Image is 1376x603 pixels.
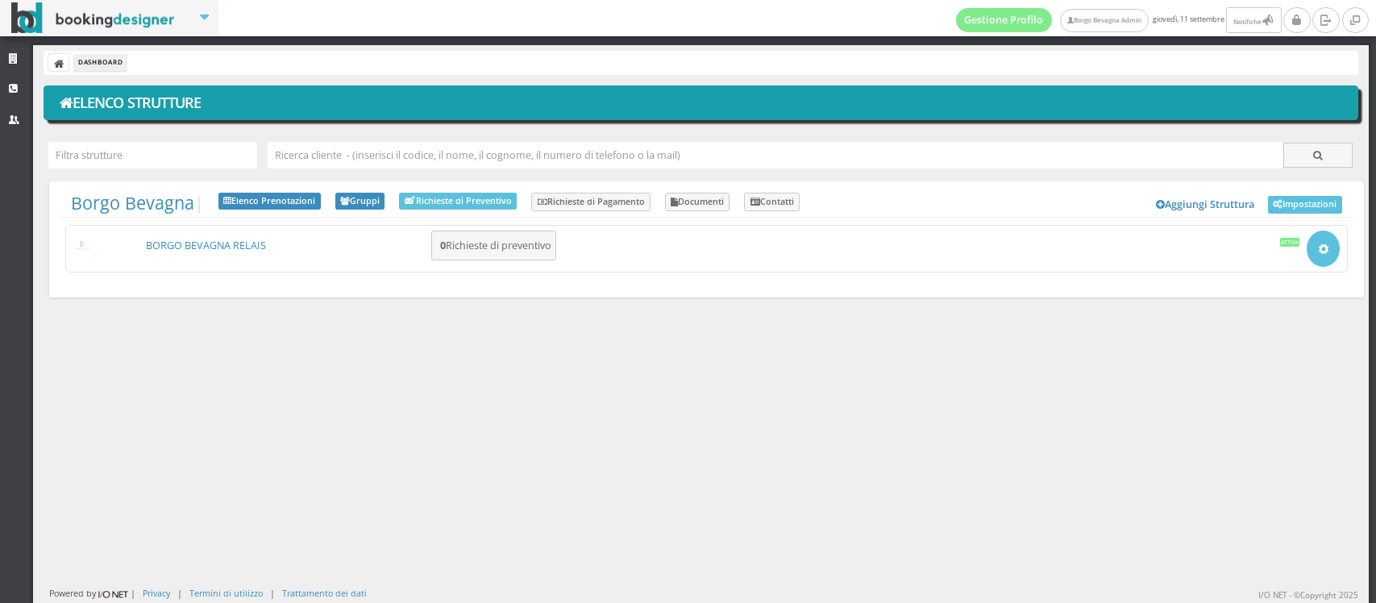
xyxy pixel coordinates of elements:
a: Elenco Prenotazioni [218,193,321,210]
span: giovedì, 11 settembre [956,7,1284,33]
span: | [71,193,204,214]
a: Impostazioni [1268,196,1342,214]
li: Dashboard [74,54,127,72]
a: Contatti [744,193,800,212]
img: BookingDesigner.com [11,2,175,34]
div: | [177,587,182,599]
h5: Richieste di preventivo [435,239,551,252]
a: Aggiungi Struttura [1148,193,1264,217]
div: Attiva [1280,238,1300,246]
a: Privacy [143,587,170,599]
button: 0Richieste di preventivo [431,231,556,260]
a: Trattamento dei dati [282,587,367,599]
a: Gruppi [335,193,385,210]
div: Powered by | [49,587,135,601]
a: Richieste di Pagamento [531,193,651,212]
input: Filtra strutture [48,142,257,168]
a: Documenti [665,193,730,212]
b: 0 [440,239,446,252]
a: Richieste di Preventivo [399,193,517,210]
img: ionet_small_logo.png [96,588,131,601]
a: Borgo Bevagna [71,191,194,214]
div: | [270,587,275,599]
a: Termini di utilizzo [189,587,263,599]
button: Notifiche [1226,7,1281,33]
a: Gestione Profilo [956,8,1053,32]
input: Ricerca cliente - (inserisci il codice, il nome, il cognome, il numero di telefono o la mail) [268,142,1283,168]
a: Borgo Bevagna Admin [1060,9,1149,32]
img: 51bacd86f2fc11ed906d06074585c59a_max100.png [73,241,92,251]
a: BORGO BEVAGNA RELAIS [146,239,266,252]
h1: Elenco Strutture [55,89,1348,117]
